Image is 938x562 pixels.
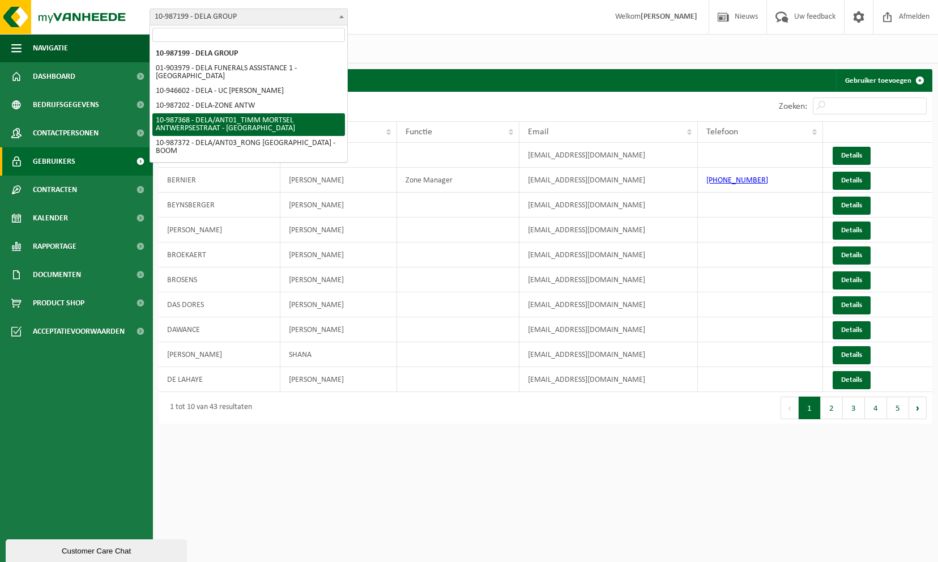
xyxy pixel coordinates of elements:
[152,61,345,84] li: 01-903979 - DELA FUNERALS ASSISTANCE 1 - [GEOGRAPHIC_DATA]
[519,342,698,367] td: [EMAIL_ADDRESS][DOMAIN_NAME]
[33,261,81,289] span: Documenten
[799,397,821,419] button: 1
[781,397,799,419] button: Previous
[397,168,519,193] td: Zone Manager
[519,218,698,242] td: [EMAIL_ADDRESS][DOMAIN_NAME]
[159,168,280,193] td: BERNIER
[152,136,345,159] li: 10-987372 - DELA/ANT03_RONG [GEOGRAPHIC_DATA] - BOOM
[159,367,280,392] td: DE LAHAYE
[519,193,698,218] td: [EMAIL_ADDRESS][DOMAIN_NAME]
[833,271,871,289] a: Details
[33,317,125,346] span: Acceptatievoorwaarden
[33,289,84,317] span: Product Shop
[519,168,698,193] td: [EMAIL_ADDRESS][DOMAIN_NAME]
[164,398,252,418] div: 1 tot 10 van 43 resultaten
[33,147,75,176] span: Gebruikers
[159,292,280,317] td: DAS DORES
[843,397,865,419] button: 3
[280,218,397,242] td: [PERSON_NAME]
[833,197,871,215] a: Details
[159,267,280,292] td: BROSENS
[528,127,549,137] span: Email
[33,62,75,91] span: Dashboard
[706,127,738,137] span: Telefoon
[152,113,345,136] li: 10-987368 - DELA/ANT01_TIMM MORTSEL ANTWERPSESTRAAT - [GEOGRAPHIC_DATA]
[152,46,345,61] li: 10-987199 - DELA GROUP
[280,292,397,317] td: [PERSON_NAME]
[33,34,68,62] span: Navigatie
[833,321,871,339] a: Details
[821,397,843,419] button: 2
[519,143,698,168] td: [EMAIL_ADDRESS][DOMAIN_NAME]
[706,176,768,185] a: [PHONE_NUMBER]
[152,84,345,99] li: 10-946602 - DELA - UC [PERSON_NAME]
[150,8,348,25] span: 10-987199 - DELA GROUP
[909,397,927,419] button: Next
[833,346,871,364] a: Details
[833,296,871,314] a: Details
[159,342,280,367] td: [PERSON_NAME]
[33,204,68,232] span: Kalender
[833,371,871,389] a: Details
[280,317,397,342] td: [PERSON_NAME]
[159,193,280,218] td: BEYNSBERGER
[33,91,99,119] span: Bedrijfsgegevens
[33,119,99,147] span: Contactpersonen
[833,147,871,165] a: Details
[152,99,345,113] li: 10-987202 - DELA-ZONE ANTW
[280,168,397,193] td: [PERSON_NAME]
[159,242,280,267] td: BROEKAERT
[152,159,345,181] li: 10-987378 - DELA/ANT05_SMED WILRIJK [PERSON_NAME] - [GEOGRAPHIC_DATA]
[280,267,397,292] td: [PERSON_NAME]
[159,218,280,242] td: [PERSON_NAME]
[280,193,397,218] td: [PERSON_NAME]
[519,367,698,392] td: [EMAIL_ADDRESS][DOMAIN_NAME]
[519,242,698,267] td: [EMAIL_ADDRESS][DOMAIN_NAME]
[280,242,397,267] td: [PERSON_NAME]
[865,397,887,419] button: 4
[33,176,77,204] span: Contracten
[836,69,931,92] a: Gebruiker toevoegen
[159,317,280,342] td: DAWANCE
[779,102,807,111] label: Zoeken:
[519,292,698,317] td: [EMAIL_ADDRESS][DOMAIN_NAME]
[280,342,397,367] td: SHANA
[833,222,871,240] a: Details
[33,232,76,261] span: Rapportage
[833,172,871,190] a: Details
[519,317,698,342] td: [EMAIL_ADDRESS][DOMAIN_NAME]
[406,127,432,137] span: Functie
[887,397,909,419] button: 5
[6,537,189,562] iframe: chat widget
[519,267,698,292] td: [EMAIL_ADDRESS][DOMAIN_NAME]
[641,12,697,21] strong: [PERSON_NAME]
[150,9,347,25] span: 10-987199 - DELA GROUP
[833,246,871,265] a: Details
[280,367,397,392] td: [PERSON_NAME]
